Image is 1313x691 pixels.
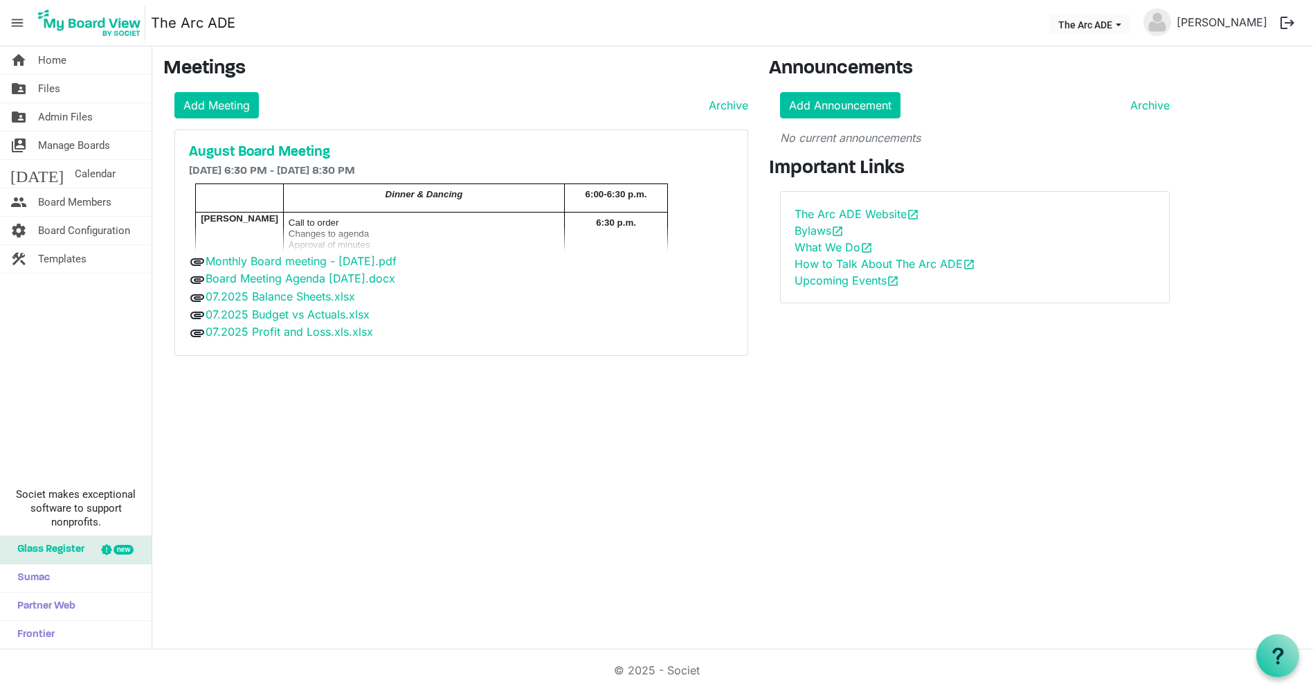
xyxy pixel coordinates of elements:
[795,257,975,271] a: How to Talk About The Arc ADEopen_in_new
[10,75,27,102] span: folder_shared
[206,307,370,321] a: 07.2025 Budget vs Actuals.xlsx
[1049,15,1130,34] button: The Arc ADE dropdownbutton
[10,593,75,620] span: Partner Web
[1171,8,1273,36] a: [PERSON_NAME]
[4,10,30,36] span: menu
[189,165,734,178] h6: [DATE] 6:30 PM - [DATE] 8:30 PM
[189,144,734,161] a: August Board Meeting
[206,254,397,268] a: Monthly Board meeting - [DATE].pdf
[34,6,151,40] a: My Board View Logo
[831,225,844,237] span: open_in_new
[163,57,748,81] h3: Meetings
[174,92,259,118] a: Add Meeting
[10,564,50,592] span: Sumac
[189,289,206,306] span: attachment
[38,103,93,131] span: Admin Files
[963,258,975,271] span: open_in_new
[206,289,355,303] a: 07.2025 Balance Sheets.xlsx
[189,307,206,323] span: attachment
[1143,8,1171,36] img: no-profile-picture.svg
[34,6,145,40] img: My Board View Logo
[289,217,339,228] span: Call to order
[189,253,206,270] span: attachment
[769,157,1181,181] h3: Important Links
[386,189,463,199] span: Dinner & Dancing
[780,129,1170,146] p: No current announcements
[10,621,55,649] span: Frontier
[10,536,84,564] span: Glass Register
[10,217,27,244] span: settings
[10,46,27,74] span: home
[151,9,235,37] a: The Arc ADE
[189,271,206,288] span: attachment
[10,188,27,216] span: people
[586,189,647,199] span: 6:00-6:30 p.m.
[289,228,369,239] span: Changes to agenda
[201,213,278,224] span: [PERSON_NAME]
[10,132,27,159] span: switch_account
[38,217,130,244] span: Board Configuration
[38,132,110,159] span: Manage Boards
[780,92,900,118] a: Add Announcement
[596,217,636,228] span: 6:30 p.m.
[75,160,116,188] span: Calendar
[795,207,919,221] a: The Arc ADE Websiteopen_in_new
[795,240,873,254] a: What We Doopen_in_new
[38,188,111,216] span: Board Members
[887,275,899,287] span: open_in_new
[1125,97,1170,114] a: Archive
[614,663,700,677] a: © 2025 - Societ
[10,103,27,131] span: folder_shared
[114,545,134,555] div: new
[38,75,60,102] span: Files
[38,245,87,273] span: Templates
[10,160,64,188] span: [DATE]
[206,271,395,285] a: Board Meeting Agenda [DATE].docx
[769,57,1181,81] h3: Announcements
[795,273,899,287] a: Upcoming Eventsopen_in_new
[1273,8,1302,37] button: logout
[795,224,844,237] a: Bylawsopen_in_new
[907,208,919,221] span: open_in_new
[860,242,873,254] span: open_in_new
[38,46,66,74] span: Home
[289,240,370,250] span: Approval of minutes
[10,245,27,273] span: construction
[6,487,145,529] span: Societ makes exceptional software to support nonprofits.
[206,325,373,339] a: 07.2025 Profit and Loss.xls.xlsx
[189,325,206,341] span: attachment
[703,97,748,114] a: Archive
